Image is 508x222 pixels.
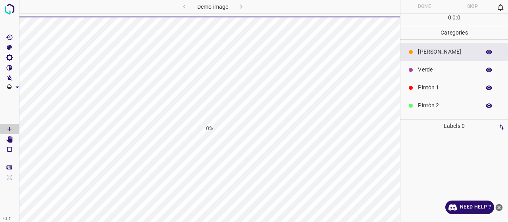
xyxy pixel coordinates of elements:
div: Pintón 1 [400,79,508,97]
div: Pintón 2 [400,97,508,114]
div: Verde [400,61,508,79]
div: Pintón 3 [400,114,508,132]
h1: 0% [206,124,213,133]
button: close-help [494,201,504,214]
h6: Demo image [197,2,228,13]
a: Need Help ? [445,201,494,214]
p: Labels 0 [403,120,506,133]
div: : : [448,14,460,26]
p: [PERSON_NAME] [418,48,476,56]
p: 0 [452,14,456,22]
p: Verde [418,66,476,74]
p: Pintón 2 [418,101,476,110]
p: 0 [448,14,451,22]
img: logo [2,2,17,16]
p: Pintón 1 [418,83,476,92]
p: Categories [400,26,508,39]
p: 0 [457,14,460,22]
div: 4.3.7 [1,216,13,222]
div: [PERSON_NAME] [400,43,508,61]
